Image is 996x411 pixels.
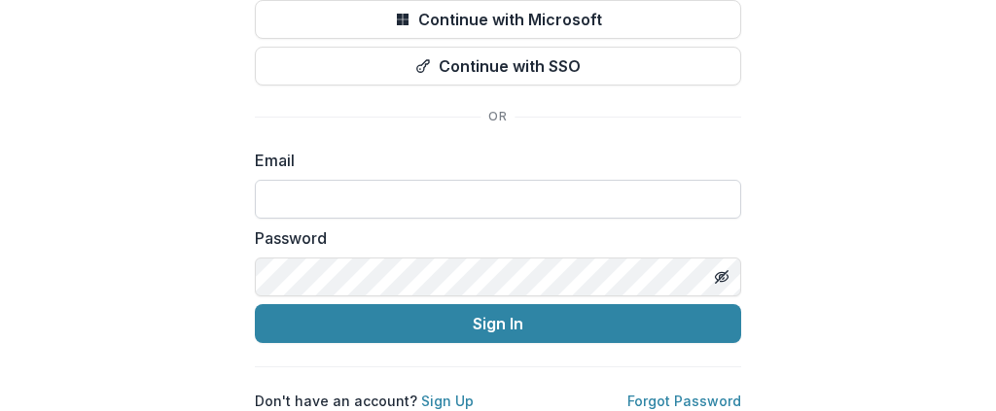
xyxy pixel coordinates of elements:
[706,261,737,292] button: Toggle password visibility
[255,47,741,86] button: Continue with SSO
[627,393,741,409] a: Forgot Password
[255,304,741,343] button: Sign In
[255,226,729,250] label: Password
[255,149,729,172] label: Email
[255,391,474,411] p: Don't have an account?
[421,393,474,409] a: Sign Up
